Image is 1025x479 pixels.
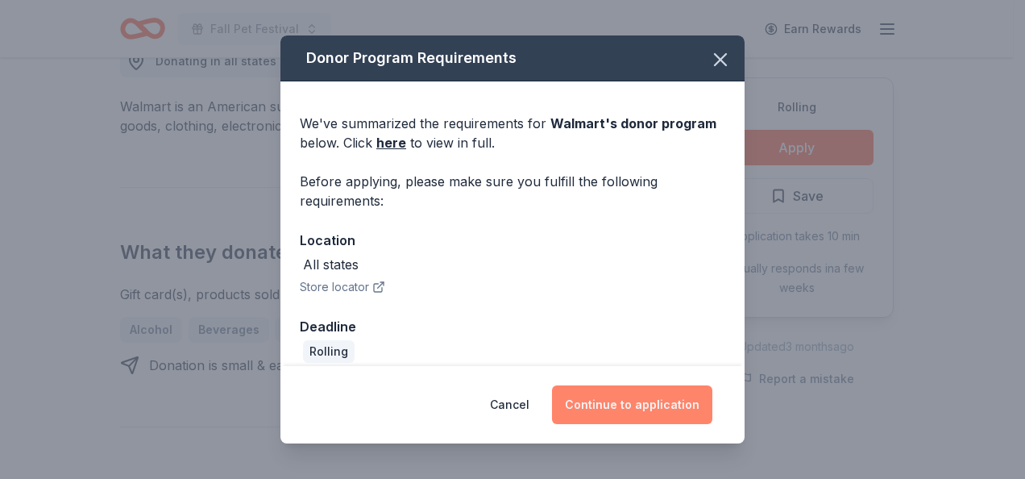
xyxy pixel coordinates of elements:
[300,277,385,297] button: Store locator
[300,172,725,210] div: Before applying, please make sure you fulfill the following requirements:
[490,385,529,424] button: Cancel
[303,255,359,274] div: All states
[303,340,355,363] div: Rolling
[552,385,712,424] button: Continue to application
[550,115,716,131] span: Walmart 's donor program
[300,316,725,337] div: Deadline
[300,114,725,152] div: We've summarized the requirements for below. Click to view in full.
[300,230,725,251] div: Location
[280,35,745,81] div: Donor Program Requirements
[376,133,406,152] a: here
